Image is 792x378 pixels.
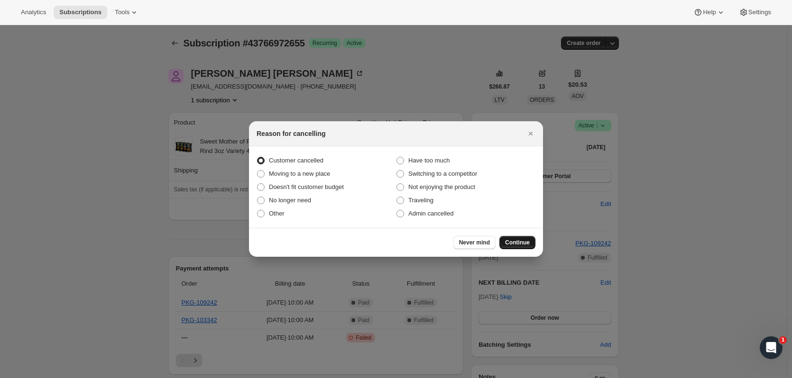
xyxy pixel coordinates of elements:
span: Admin cancelled [408,210,453,217]
button: Help [688,6,731,19]
span: Other [269,210,285,217]
button: Continue [499,236,535,249]
span: Settings [748,9,771,16]
button: Subscriptions [54,6,107,19]
span: Customer cancelled [269,157,323,164]
span: Not enjoying the product [408,183,475,190]
span: Traveling [408,197,433,204]
span: Help [703,9,716,16]
button: Close [524,127,537,140]
span: No longer need [269,197,311,204]
span: Continue [505,239,530,246]
span: Subscriptions [59,9,101,16]
span: Have too much [408,157,450,164]
span: Tools [115,9,129,16]
span: Never mind [459,239,490,246]
span: Moving to a new place [269,170,330,177]
span: Analytics [21,9,46,16]
span: 1 [779,336,787,344]
iframe: Intercom live chat [760,336,783,359]
button: Tools [109,6,145,19]
span: Switching to a competitor [408,170,477,177]
button: Analytics [15,6,52,19]
button: Settings [733,6,777,19]
h2: Reason for cancelling [257,129,325,138]
button: Never mind [453,236,496,249]
span: Doesn't fit customer budget [269,183,344,190]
